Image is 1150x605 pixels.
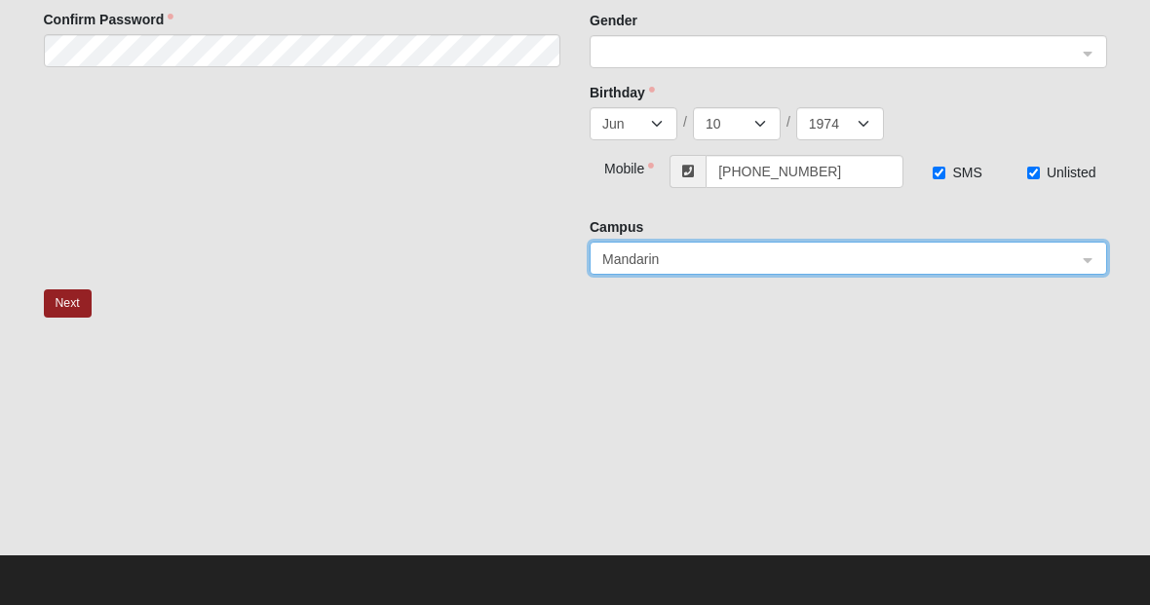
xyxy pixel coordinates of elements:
[602,248,1059,270] span: Mandarin
[952,165,981,180] span: SMS
[590,11,637,30] label: Gender
[786,112,790,132] span: /
[1027,167,1040,179] input: Unlisted
[44,10,174,29] label: Confirm Password
[590,83,655,102] label: Birthday
[590,217,643,237] label: Campus
[683,112,687,132] span: /
[933,167,945,179] input: SMS
[44,289,92,318] button: Next
[1047,165,1096,180] span: Unlisted
[590,155,632,178] div: Mobile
